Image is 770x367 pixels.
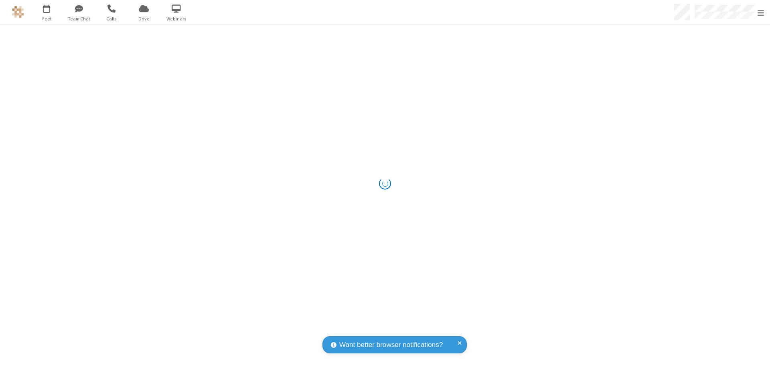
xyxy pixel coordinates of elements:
[96,15,126,22] span: Calls
[129,15,159,22] span: Drive
[64,15,94,22] span: Team Chat
[12,6,24,18] img: QA Selenium DO NOT DELETE OR CHANGE
[339,340,443,350] span: Want better browser notifications?
[161,15,191,22] span: Webinars
[31,15,61,22] span: Meet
